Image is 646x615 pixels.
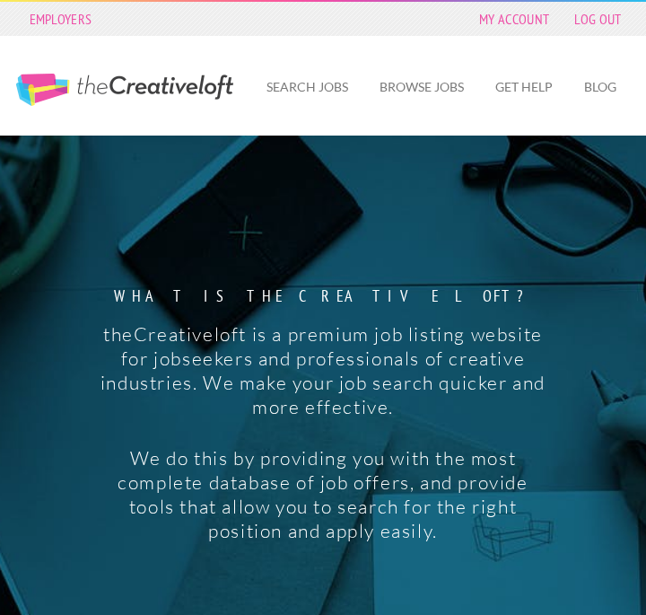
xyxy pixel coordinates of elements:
a: Get Help [481,66,567,108]
a: Browse Jobs [365,66,478,108]
a: Search Jobs [252,66,362,108]
a: Employers [21,6,101,31]
p: theCreativeloft is a premium job listing website for jobseekers and professionals of creative ind... [97,322,550,419]
strong: What is the creative loft? [97,288,550,304]
p: We do this by providing you with the most complete database of job offers, and provide tools that... [97,446,550,543]
a: My Account [470,6,558,31]
a: Log Out [565,6,630,31]
a: Blog [570,66,631,108]
a: The Creative Loft [16,74,233,106]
